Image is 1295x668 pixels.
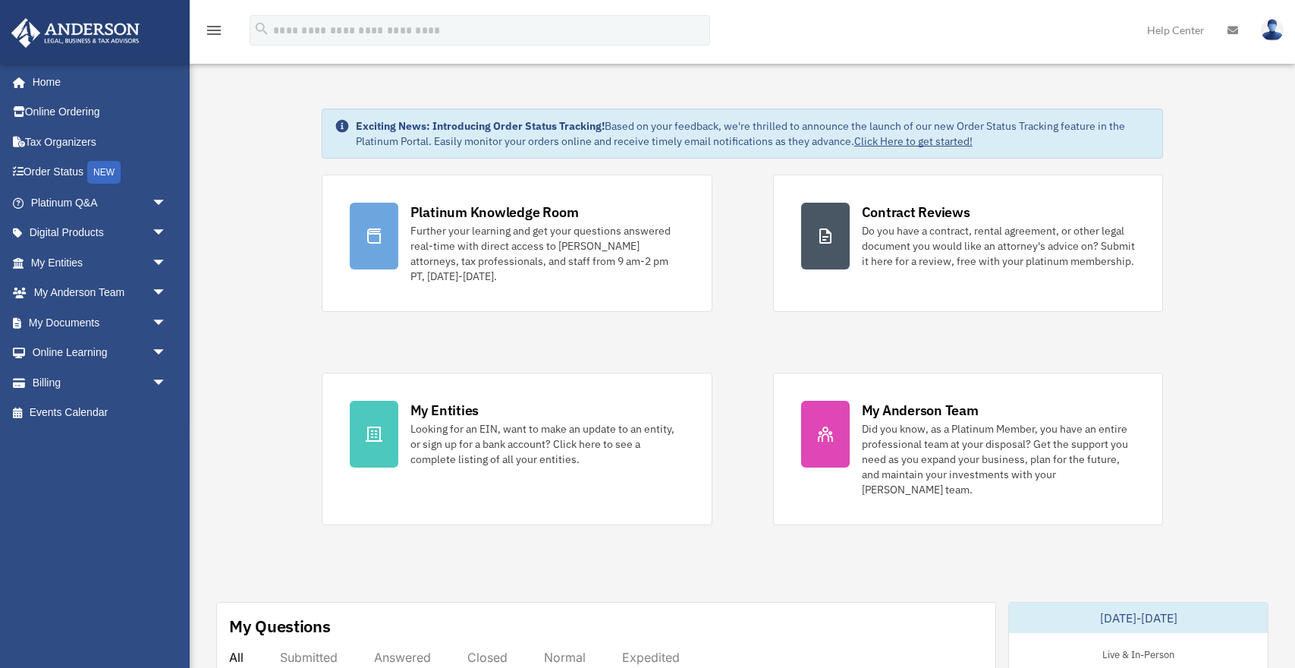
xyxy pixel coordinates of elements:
a: Order StatusNEW [11,157,190,188]
a: Platinum Q&Aarrow_drop_down [11,187,190,218]
div: Looking for an EIN, want to make an update to an entity, or sign up for a bank account? Click her... [410,421,684,467]
span: arrow_drop_down [152,187,182,219]
div: Contract Reviews [862,203,970,222]
a: Digital Productsarrow_drop_down [11,218,190,248]
a: Platinum Knowledge Room Further your learning and get your questions answered real-time with dire... [322,175,712,312]
a: My Documentsarrow_drop_down [11,307,190,338]
a: Home [11,67,182,97]
div: Answered [374,650,431,665]
div: Closed [467,650,508,665]
div: Live & In-Person [1090,645,1187,661]
a: My Anderson Team Did you know, as a Platinum Member, you have an entire professional team at your... [773,373,1164,525]
div: Do you have a contract, rental agreement, or other legal document you would like an attorney's ad... [862,223,1136,269]
i: search [253,20,270,37]
span: arrow_drop_down [152,247,182,279]
span: arrow_drop_down [152,307,182,339]
a: Click Here to get started! [854,134,973,148]
div: Platinum Knowledge Room [410,203,579,222]
img: Anderson Advisors Platinum Portal [7,18,144,48]
a: Events Calendar [11,398,190,428]
img: User Pic [1261,19,1284,41]
a: My Anderson Teamarrow_drop_down [11,278,190,308]
span: arrow_drop_down [152,338,182,369]
div: Based on your feedback, we're thrilled to announce the launch of our new Order Status Tracking fe... [356,118,1151,149]
div: My Questions [229,615,331,638]
div: [DATE]-[DATE] [1009,603,1268,633]
div: My Entities [410,401,479,420]
a: My Entitiesarrow_drop_down [11,247,190,278]
div: Further your learning and get your questions answered real-time with direct access to [PERSON_NAM... [410,223,684,284]
a: Online Ordering [11,97,190,128]
a: Contract Reviews Do you have a contract, rental agreement, or other legal document you would like... [773,175,1164,312]
div: Normal [544,650,586,665]
a: Online Learningarrow_drop_down [11,338,190,368]
span: arrow_drop_down [152,367,182,399]
a: Billingarrow_drop_down [11,367,190,398]
div: Submitted [280,650,338,665]
div: All [229,650,244,665]
a: menu [205,27,223,39]
div: Expedited [622,650,680,665]
div: Did you know, as a Platinum Member, you have an entire professional team at your disposal? Get th... [862,421,1136,497]
i: menu [205,21,223,39]
div: My Anderson Team [862,401,979,420]
a: Tax Organizers [11,127,190,157]
strong: Exciting News: Introducing Order Status Tracking! [356,119,605,133]
span: arrow_drop_down [152,278,182,309]
span: arrow_drop_down [152,218,182,249]
div: NEW [87,161,121,184]
a: My Entities Looking for an EIN, want to make an update to an entity, or sign up for a bank accoun... [322,373,712,525]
